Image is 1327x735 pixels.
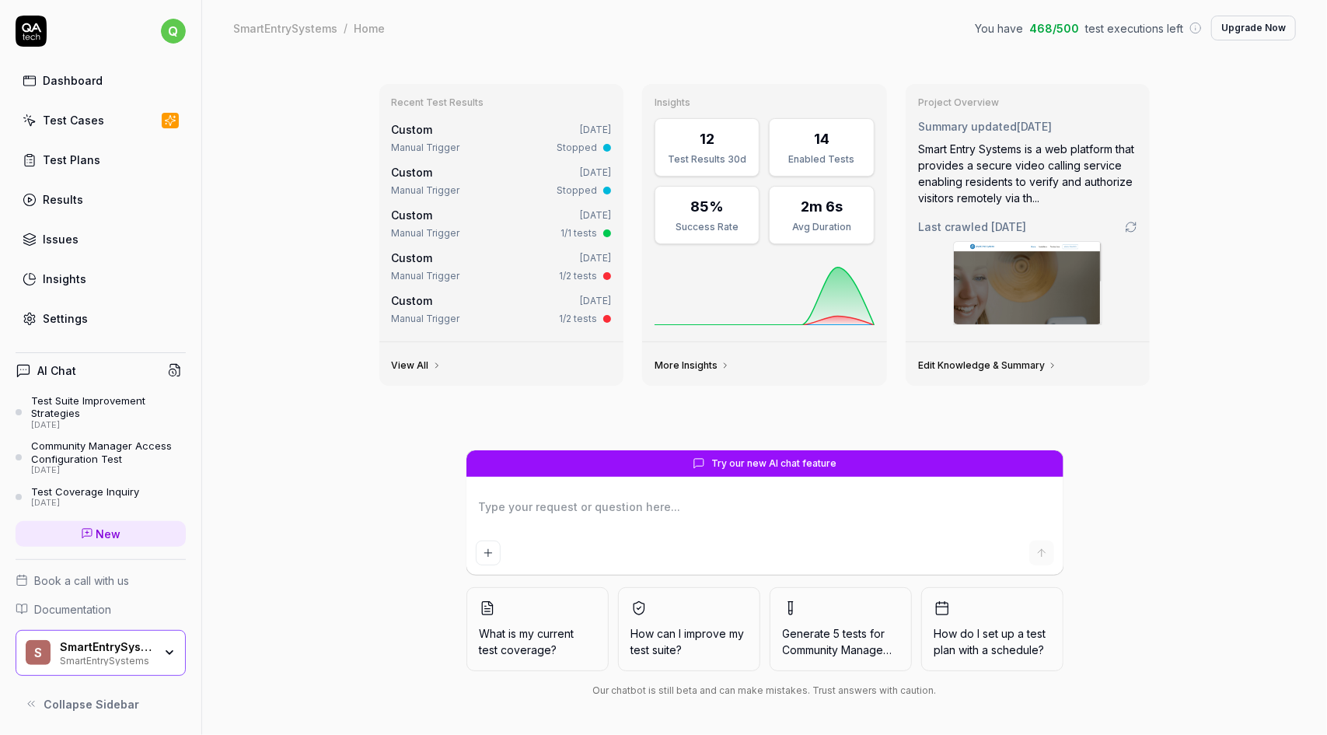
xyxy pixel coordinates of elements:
[43,152,100,168] div: Test Plans
[559,312,597,326] div: 1/2 tests
[389,204,615,243] a: Custom[DATE]Manual Trigger1/1 tests
[16,521,186,547] a: New
[392,226,460,240] div: Manual Trigger
[16,184,186,215] a: Results
[16,224,186,254] a: Issues
[954,242,1102,324] img: Screenshot
[389,161,615,201] a: Custom[DATE]Manual TriggerStopped
[918,120,1017,133] span: Summary updated
[16,630,186,677] button: SSmartEntrySystemsSmartEntrySystems
[34,601,111,618] span: Documentation
[16,601,186,618] a: Documentation
[44,696,139,712] span: Collapse Sidebar
[783,643,909,656] span: Community Management
[918,359,1057,372] a: Edit Knowledge & Summary
[26,640,51,665] span: S
[16,264,186,294] a: Insights
[43,72,103,89] div: Dashboard
[96,526,121,542] span: New
[31,394,186,420] div: Test Suite Improvement Strategies
[16,688,186,719] button: Collapse Sidebar
[711,457,836,471] span: Try our new AI chat feature
[43,271,86,287] div: Insights
[392,251,433,264] span: Custom
[480,625,595,658] span: What is my current test coverage?
[476,541,501,565] button: Add attachment
[392,166,433,179] span: Custom
[16,439,186,475] a: Community Manager Access Configuration Test[DATE]
[31,498,139,509] div: [DATE]
[918,219,1026,235] span: Last crawled
[975,20,1023,37] span: You have
[934,625,1050,658] span: How do I set up a test plan with a schedule?
[392,294,433,307] span: Custom
[233,20,337,36] div: SmartEntrySystems
[700,128,714,149] div: 12
[1085,20,1183,37] span: test executions left
[43,191,83,208] div: Results
[31,439,186,465] div: Community Manager Access Configuration Test
[779,220,864,234] div: Avg Duration
[37,362,76,379] h4: AI Chat
[580,124,611,135] time: [DATE]
[665,152,749,166] div: Test Results 30d
[1029,20,1079,37] span: 468 / 500
[1125,221,1137,233] a: Go to crawling settings
[16,303,186,334] a: Settings
[690,196,724,217] div: 85%
[392,141,460,155] div: Manual Trigger
[392,269,460,283] div: Manual Trigger
[557,184,597,198] div: Stopped
[921,587,1063,671] button: How do I set up a test plan with a schedule?
[918,141,1138,206] div: Smart Entry Systems is a web platform that provides a secure video calling service enabling resid...
[392,123,433,136] span: Custom
[560,226,597,240] div: 1/1 tests
[344,20,347,36] div: /
[392,312,460,326] div: Manual Trigger
[16,145,186,175] a: Test Plans
[16,572,186,589] a: Book a call with us
[580,166,611,178] time: [DATE]
[34,572,129,589] span: Book a call with us
[43,231,79,247] div: Issues
[665,220,749,234] div: Success Rate
[31,465,186,476] div: [DATE]
[60,640,153,654] div: SmartEntrySystems
[16,105,186,135] a: Test Cases
[655,359,730,372] a: More Insights
[16,485,186,509] a: Test Coverage Inquiry[DATE]
[161,16,186,47] button: q
[580,252,611,264] time: [DATE]
[655,96,875,109] h3: Insights
[161,19,186,44] span: q
[389,247,615,286] a: Custom[DATE]Manual Trigger1/2 tests
[631,625,747,658] span: How can I improve my test suite?
[392,96,612,109] h3: Recent Test Results
[466,587,609,671] button: What is my current test coverage?
[389,289,615,329] a: Custom[DATE]Manual Trigger1/2 tests
[31,420,186,431] div: [DATE]
[618,587,760,671] button: How can I improve my test suite?
[918,96,1138,109] h3: Project Overview
[354,20,385,36] div: Home
[770,587,912,671] button: Generate 5 tests forCommunity Management
[31,485,139,498] div: Test Coverage Inquiry
[580,295,611,306] time: [DATE]
[559,269,597,283] div: 1/2 tests
[389,118,615,158] a: Custom[DATE]Manual TriggerStopped
[814,128,829,149] div: 14
[580,209,611,221] time: [DATE]
[392,359,442,372] a: View All
[1017,120,1052,133] time: [DATE]
[16,65,186,96] a: Dashboard
[392,184,460,198] div: Manual Trigger
[779,152,864,166] div: Enabled Tests
[60,653,153,666] div: SmartEntrySystems
[783,625,899,658] span: Generate 5 tests for
[16,394,186,430] a: Test Suite Improvement Strategies[DATE]
[1211,16,1296,40] button: Upgrade Now
[991,220,1026,233] time: [DATE]
[466,684,1063,698] div: Our chatbot is still beta and can make mistakes. Trust answers with caution.
[392,208,433,222] span: Custom
[801,196,843,217] div: 2m 6s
